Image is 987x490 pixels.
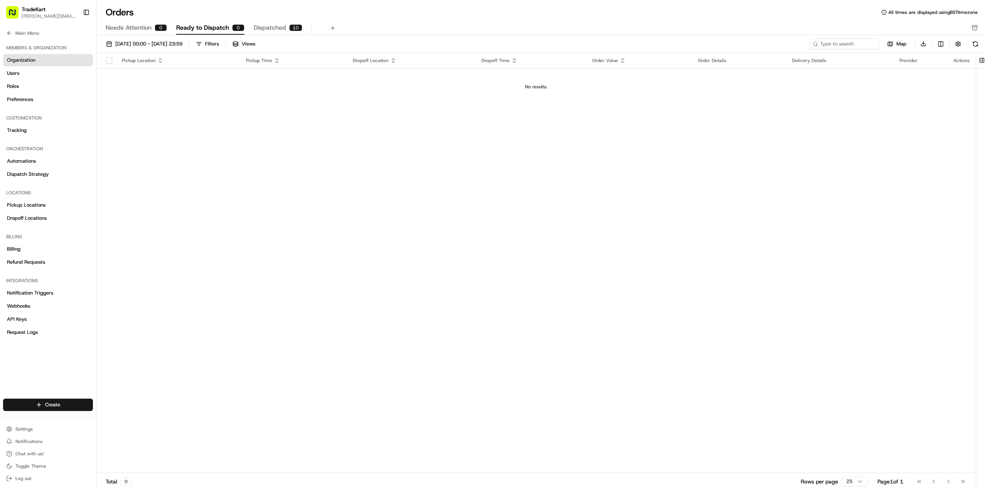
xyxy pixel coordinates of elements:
span: Billing [7,246,20,253]
span: Notifications [15,438,42,445]
button: Filters [192,39,222,49]
a: Dispatch Strategy [3,168,93,180]
div: 📗 [8,173,14,179]
span: Dispatched [254,23,286,32]
span: Settings [15,426,33,432]
div: Filters [205,40,219,47]
span: Webhooks [7,303,30,310]
img: Nash [8,8,23,23]
span: [DATE] [68,140,84,146]
a: 📗Knowledge Base [5,169,62,183]
span: Pylon [77,191,93,197]
div: Members & Organization [3,42,93,54]
a: Request Logs [3,326,93,338]
div: Provider [899,57,941,64]
button: Log out [3,473,93,484]
div: Billing [3,231,93,243]
a: Powered byPylon [54,191,93,197]
span: All times are displayed using BST timezone [888,9,978,15]
a: API Keys [3,313,93,325]
div: Delivery Details [792,57,887,64]
button: Map [882,39,911,49]
div: Order Value [592,57,686,64]
button: Chat with us! [3,448,93,459]
span: Request Logs [7,329,38,336]
span: Map [896,40,906,47]
button: See all [120,99,140,108]
span: Automations [7,158,36,165]
div: Order Details [698,57,780,64]
button: TradeKart[PERSON_NAME][EMAIL_ADDRESS][PERSON_NAME][DOMAIN_NAME] [3,3,80,22]
button: [PERSON_NAME][EMAIL_ADDRESS][PERSON_NAME][DOMAIN_NAME] [22,13,77,19]
a: Webhooks [3,300,93,312]
span: • [64,120,67,126]
div: Past conversations [8,100,49,106]
span: API Documentation [73,172,124,180]
a: Users [3,67,93,79]
div: Integrations [3,274,93,287]
span: Notification Triggers [7,290,53,296]
p: Rows per page [801,478,838,485]
span: Knowledge Base [15,172,59,180]
input: Type to search [810,39,879,49]
button: Views [229,39,259,49]
input: Clear [20,50,127,58]
span: Create [45,401,60,408]
img: 1736555255976-a54dd68f-1ca7-489b-9aae-adbdc363a1c4 [15,120,22,126]
a: Notification Triggers [3,287,93,299]
div: Pickup Time [246,57,340,64]
button: Settings [3,424,93,434]
button: Refresh [970,39,981,49]
div: Dropoff Location [353,57,469,64]
span: API Keys [7,316,27,323]
div: 💻 [65,173,71,179]
div: 0 [120,477,132,486]
div: 10 [289,24,302,31]
button: Notifications [3,436,93,447]
img: Masood Aslam [8,112,20,125]
a: Refund Requests [3,256,93,268]
button: Toggle Theme [3,461,93,471]
span: Needs Attention [106,23,152,32]
a: Automations [3,155,93,167]
a: Dropoff Locations [3,212,93,224]
span: Chat with us! [15,451,44,457]
div: Orchestration [3,143,93,155]
img: 1736555255976-a54dd68f-1ca7-489b-9aae-adbdc363a1c4 [8,74,22,88]
a: Preferences [3,93,93,106]
button: TradeKart [22,5,45,13]
span: Toggle Theme [15,463,46,469]
div: No results. [99,84,973,90]
div: Customization [3,112,93,124]
div: Actions [953,57,970,64]
span: [PERSON_NAME] [24,140,62,146]
div: 0 [155,24,167,31]
img: Grace Nketiah [8,133,20,145]
span: Users [7,70,19,77]
span: [DATE] 00:00 - [DATE] 23:59 [115,40,182,47]
span: Refund Requests [7,259,45,266]
div: Page 1 of 1 [878,478,903,485]
button: Start new chat [131,76,140,85]
div: Pickup Location [122,57,234,64]
span: Ready to Dispatch [176,23,229,32]
img: 1736555255976-a54dd68f-1ca7-489b-9aae-adbdc363a1c4 [15,141,22,147]
a: Organization [3,54,93,66]
p: Welcome 👋 [8,31,140,43]
img: 4281594248423_2fcf9dad9f2a874258b8_72.png [16,74,30,88]
a: Pickup Locations [3,199,93,211]
div: Dropoff Time [482,57,580,64]
div: Start new chat [35,74,126,81]
span: Dispatch Strategy [7,171,49,178]
span: Views [242,40,255,47]
button: Main Menu [3,28,93,39]
div: Total [106,477,132,486]
span: Tracking [7,127,27,134]
span: Pickup Locations [7,202,45,209]
h1: Orders [106,6,134,19]
button: [DATE] 00:00 - [DATE] 23:59 [103,39,186,49]
span: Preferences [7,96,33,103]
a: Roles [3,80,93,93]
